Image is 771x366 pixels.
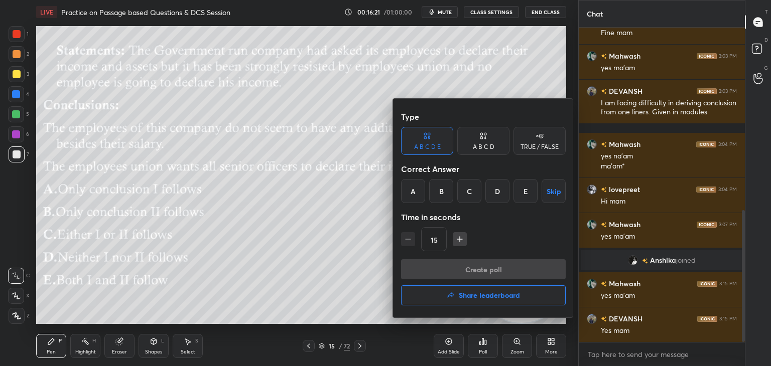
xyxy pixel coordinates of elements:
div: A [401,179,425,203]
button: Share leaderboard [401,285,566,305]
div: A B C D [473,144,494,150]
div: Correct Answer [401,159,566,179]
button: Skip [542,179,566,203]
div: D [485,179,509,203]
div: C [457,179,481,203]
div: E [513,179,538,203]
div: B [429,179,453,203]
div: A B C D E [414,144,441,150]
div: Time in seconds [401,207,566,227]
div: Type [401,107,566,127]
div: TRUE / FALSE [521,144,559,150]
h4: Share leaderboard [459,292,520,299]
